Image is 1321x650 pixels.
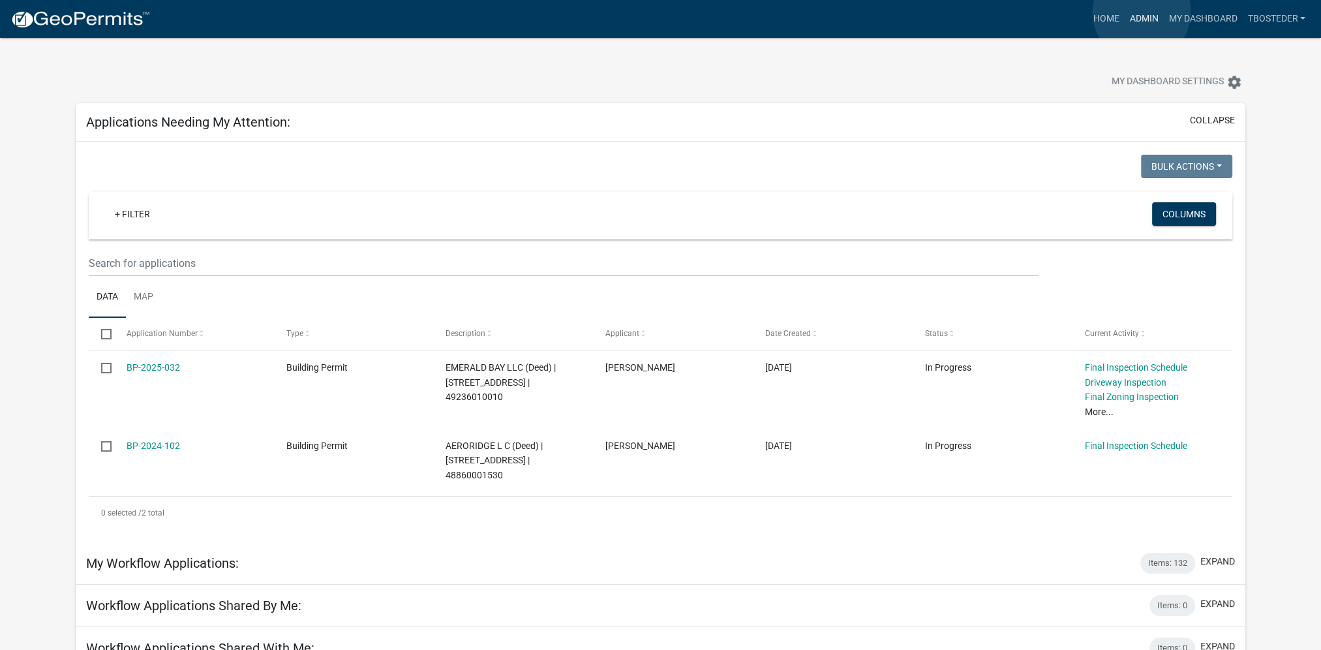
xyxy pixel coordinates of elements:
[1085,441,1187,451] a: Final Inspection Schedule
[925,329,948,338] span: Status
[273,318,433,349] datatable-header-cell: Type
[765,329,811,338] span: Date Created
[1242,7,1311,31] a: tbosteder
[89,277,126,318] a: Data
[86,555,239,571] h5: My Workflow Applications:
[1152,202,1216,226] button: Columns
[605,329,639,338] span: Applicant
[1140,553,1195,574] div: Items: 132
[1085,377,1166,388] a: Driveway Inspection
[286,441,348,451] span: Building Permit
[1072,318,1232,349] datatable-header-cell: Current Activity
[86,598,301,613] h5: Workflow Applications Shared By Me:
[101,508,142,518] span: 0 selected /
[127,329,198,338] span: Application Number
[89,250,1038,277] input: Search for applications
[593,318,753,349] datatable-header-cell: Applicant
[1190,114,1235,127] button: collapse
[1124,7,1163,31] a: Admin
[286,329,303,338] span: Type
[446,441,543,481] span: AERORIDGE L C (Deed) | 1009 S JEFFERSON WAY | 48860001530
[89,318,114,349] datatable-header-cell: Select
[1149,595,1195,616] div: Items: 0
[1200,555,1235,568] button: expand
[433,318,593,349] datatable-header-cell: Description
[605,362,675,373] span: Angie Steigerwald
[913,318,1072,349] datatable-header-cell: Status
[765,362,792,373] span: 01/14/2025
[753,318,913,349] datatable-header-cell: Date Created
[76,142,1245,542] div: collapse
[925,441,971,451] span: In Progress
[104,202,160,226] a: + Filter
[1200,597,1235,611] button: expand
[1085,407,1114,417] a: More...
[446,329,485,338] span: Description
[925,362,971,373] span: In Progress
[1087,7,1124,31] a: Home
[86,114,290,130] h5: Applications Needing My Attention:
[1112,74,1224,90] span: My Dashboard Settings
[1141,155,1232,178] button: Bulk Actions
[446,362,556,403] span: EMERALD BAY LLC (Deed) | 2103 N JEFFERSON WAY | 49236010010
[126,277,161,318] a: Map
[1085,329,1139,338] span: Current Activity
[1085,392,1179,402] a: Final Zoning Inspection
[1085,362,1187,373] a: Final Inspection Schedule
[127,362,180,373] a: BP-2025-032
[89,497,1232,529] div: 2 total
[286,362,348,373] span: Building Permit
[1101,69,1253,95] button: My Dashboard Settingssettings
[1163,7,1242,31] a: My Dashboard
[127,441,180,451] a: BP-2024-102
[114,318,274,349] datatable-header-cell: Application Number
[1226,74,1242,90] i: settings
[605,441,675,451] span: tyler
[765,441,792,451] span: 07/31/2024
